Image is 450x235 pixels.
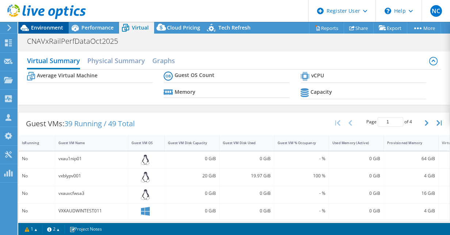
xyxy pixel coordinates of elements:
[278,172,325,180] div: 100 %
[430,5,442,17] span: NC
[387,140,426,145] div: Provisioned Memory
[218,24,251,31] span: Tech Refresh
[278,140,317,145] div: Guest VM % Occupancy
[167,24,200,31] span: Cloud Pricing
[278,207,325,215] div: - %
[387,189,435,197] div: 16 GiB
[168,189,216,197] div: 0 GiB
[64,119,135,128] span: 39 Running / 49 Total
[373,22,407,34] a: Export
[223,172,271,180] div: 19.97 GiB
[22,155,52,163] div: No
[22,172,52,180] div: No
[168,140,207,145] div: Guest VM Disk Capacity
[31,24,63,31] span: Environment
[175,72,214,79] b: Guest OS Count
[58,207,125,215] div: VXKAUDWINTEST011
[378,117,403,127] input: jump to page
[22,207,52,215] div: No
[223,155,271,163] div: 0 GiB
[131,140,152,145] div: Guest VM OS
[223,189,271,197] div: 0 GiB
[58,155,125,163] div: vxau1nip01
[332,207,380,215] div: 0 GiB
[152,53,175,68] h2: Graphs
[385,8,391,14] svg: \n
[223,140,262,145] div: Guest VM Disk Used
[407,22,441,34] a: More
[332,140,371,145] div: Used Memory (Active)
[278,189,325,197] div: - %
[387,172,435,180] div: 4 GiB
[19,112,142,135] div: Guest VMs:
[332,189,380,197] div: 0 GiB
[168,207,216,215] div: 0 GiB
[42,224,65,234] a: 2
[81,24,114,31] span: Performance
[58,189,125,197] div: vxauvcfwsa3
[22,140,43,145] div: IsRunning
[311,72,324,79] b: vCPU
[332,155,380,163] div: 0 GiB
[332,172,380,180] div: 0 GiB
[58,140,116,145] div: Guest VM Name
[309,22,344,34] a: Reports
[64,224,107,234] a: Project Notes
[132,24,149,31] span: Virtual
[168,172,216,180] div: 20 GiB
[387,207,435,215] div: 4 GiB
[223,207,271,215] div: 0 GiB
[37,72,98,79] b: Average Virtual Machine
[387,155,435,163] div: 64 GiB
[168,155,216,163] div: 0 GiB
[27,53,80,69] h2: Virtual Summary
[87,53,145,68] h2: Physical Summary
[409,119,412,125] span: 4
[22,189,52,197] div: No
[175,88,195,96] b: Memory
[344,22,374,34] a: Share
[278,155,325,163] div: - %
[24,37,129,45] h1: CNAVxRailPerfDataOct2025
[58,172,125,180] div: vxblypv001
[20,224,42,234] a: 1
[310,88,332,96] b: Capacity
[366,117,412,127] span: Page of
